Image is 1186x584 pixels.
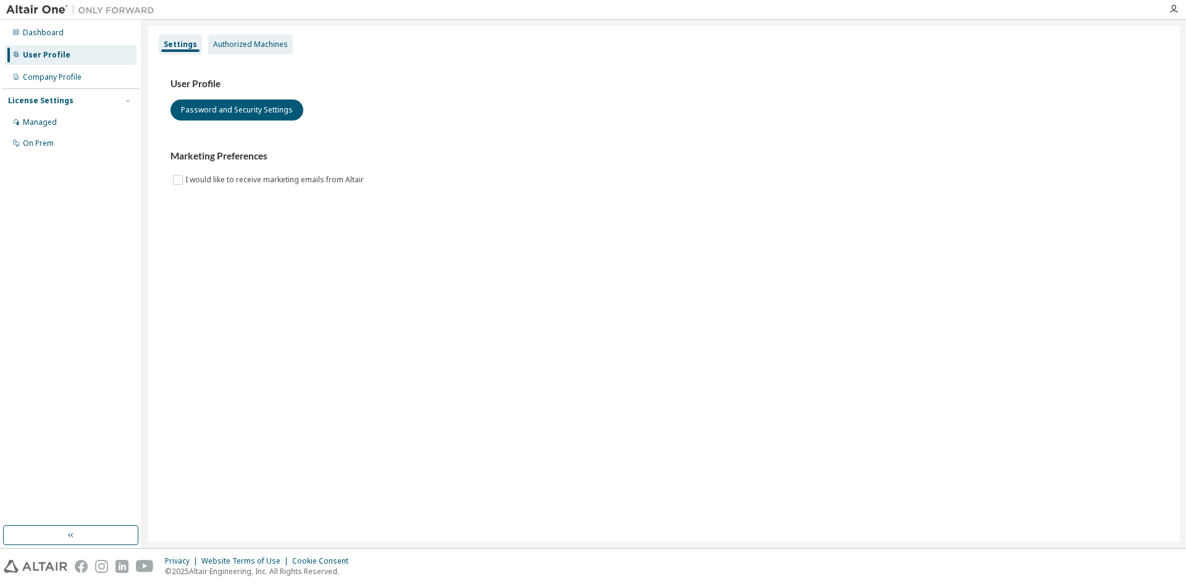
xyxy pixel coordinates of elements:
div: License Settings [8,96,74,106]
img: Altair One [6,4,161,16]
div: Privacy [165,556,201,566]
img: instagram.svg [95,560,108,573]
button: Password and Security Settings [170,99,303,121]
img: youtube.svg [136,560,154,573]
label: I would like to receive marketing emails from Altair [185,172,366,187]
img: altair_logo.svg [4,560,67,573]
div: Company Profile [23,72,82,82]
h3: User Profile [170,78,1158,90]
h3: Marketing Preferences [170,150,1158,163]
div: User Profile [23,50,70,60]
div: Managed [23,117,57,127]
div: On Prem [23,138,54,148]
div: Cookie Consent [292,556,356,566]
div: Authorized Machines [213,40,288,49]
p: © 2025 Altair Engineering, Inc. All Rights Reserved. [165,566,356,577]
img: linkedin.svg [116,560,128,573]
img: facebook.svg [75,560,88,573]
div: Settings [164,40,197,49]
div: Website Terms of Use [201,556,292,566]
div: Dashboard [23,28,64,38]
